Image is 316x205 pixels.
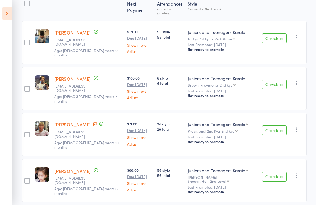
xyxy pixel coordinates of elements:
a: [PERSON_NAME] [54,168,91,174]
div: $120.00 [127,29,152,53]
small: Last Promoted: [DATE] [188,135,257,139]
img: image1614141082.png [35,167,49,182]
div: Current / Next Rank [188,7,257,11]
div: $71.00 [127,121,152,146]
span: 28 total [157,126,182,132]
small: Due [DATE] [127,36,152,40]
div: 1st Kyu - Red Stripe [200,37,232,41]
a: Adjust [127,96,152,100]
small: Last Promoted: [DATE] [188,185,257,189]
a: Show more [127,181,152,185]
img: image1636152498.png [35,121,49,136]
span: Age: [DEMOGRAPHIC_DATA] years 10 months [54,140,119,150]
div: Not ready to promote [188,189,257,194]
button: Check in [262,125,287,135]
div: Not ready to promote [188,93,257,98]
div: Provisional 2nd Kyu [188,129,257,133]
div: Juniors and Teenagers Karate [188,75,257,81]
small: Due [DATE] [127,82,152,87]
div: Juniors and Teenagers Karate [188,121,245,127]
small: Last Promoted: [DATE] [188,43,257,47]
small: antonfreischmidt@yahoo.com.au [54,84,94,93]
small: Last Promoted: [DATE] [188,89,257,93]
div: Not ready to promote [188,139,257,144]
small: vanessa2512g@gmail.com [54,38,94,47]
div: Brown [188,83,257,87]
span: 56 total [157,173,182,178]
span: 6 total [157,80,182,86]
a: [PERSON_NAME] [54,76,91,82]
div: 1st Kyu [188,37,257,41]
span: 24 style [157,121,182,126]
span: 55 total [157,34,182,39]
div: $88.00 [127,167,152,192]
small: chorailene@gmail.com [54,176,94,185]
div: [PERSON_NAME] [188,175,257,183]
div: Juniors and Teenagers Karate [188,29,257,35]
div: Juniors and Teenagers Karate [188,167,245,174]
a: [PERSON_NAME] [54,29,91,36]
a: [PERSON_NAME] [54,121,91,128]
div: 2nd Kyu [222,129,235,133]
a: Show more [127,89,152,93]
button: Check in [262,33,287,43]
a: Adjust [127,188,152,192]
a: Show more [127,135,152,139]
div: $100.00 [127,75,152,100]
button: Check in [262,172,287,182]
span: 6 style [157,75,182,80]
span: 55 style [157,29,182,34]
a: Adjust [127,142,152,146]
span: Age: [DEMOGRAPHIC_DATA] years 7 months [54,94,117,103]
div: Not ready to promote [188,47,257,52]
div: Provisional 2nd Kyu [200,83,233,87]
span: Age: [DEMOGRAPHIC_DATA] years 6 months [54,186,118,195]
small: jacintamorph@hotmail.com [54,130,94,139]
div: Shodan Ho - 2nd Level [188,179,226,183]
img: image1654905107.png [35,75,49,90]
button: Check in [262,80,287,89]
a: Adjust [127,49,152,53]
img: image1647499197.png [35,29,49,43]
span: 56 style [157,167,182,173]
span: Age: [DEMOGRAPHIC_DATA] years 0 months [54,48,118,57]
small: Due [DATE] [127,128,152,133]
a: Show more [127,43,152,47]
small: Due [DATE] [127,174,152,179]
div: since last grading [157,7,182,15]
